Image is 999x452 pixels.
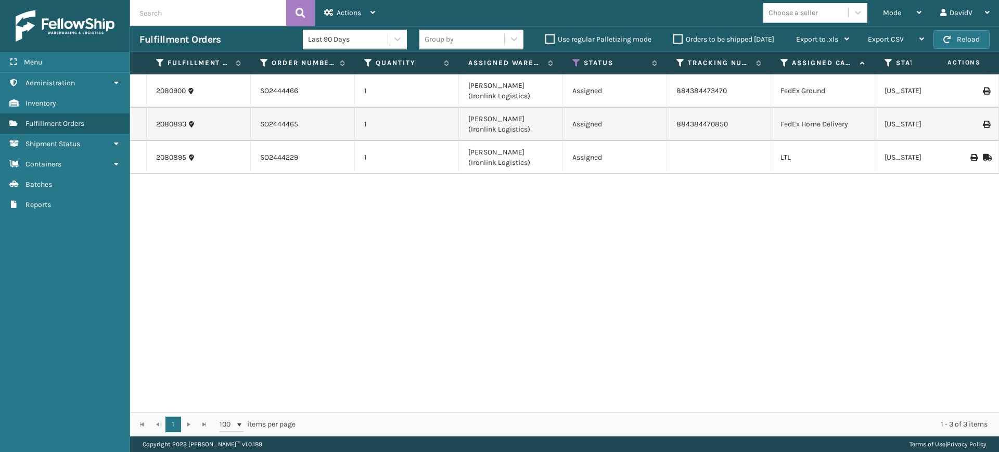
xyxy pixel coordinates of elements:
[676,86,727,95] a: 884384473470
[25,180,52,189] span: Batches
[947,441,987,448] a: Privacy Policy
[796,35,838,44] span: Export to .xls
[983,154,989,161] i: Mark as Shipped
[563,108,667,141] td: Assigned
[910,436,987,452] div: |
[251,74,355,108] td: SO2444466
[156,119,186,130] a: 2080893
[584,58,647,68] label: Status
[251,141,355,174] td: SO2444229
[25,119,84,128] span: Fulfillment Orders
[771,141,875,174] td: LTL
[468,58,543,68] label: Assigned Warehouse
[875,74,979,108] td: [US_STATE]
[983,121,989,128] i: Print Label
[272,58,335,68] label: Order Number
[563,141,667,174] td: Assigned
[983,87,989,95] i: Print Label
[220,417,296,432] span: items per page
[355,74,459,108] td: 1
[16,10,114,42] img: logo
[25,99,56,108] span: Inventory
[868,35,904,44] span: Export CSV
[310,419,988,430] div: 1 - 3 of 3 items
[771,108,875,141] td: FedEx Home Delivery
[25,79,75,87] span: Administration
[769,7,818,18] div: Choose a seller
[563,74,667,108] td: Assigned
[459,141,563,174] td: [PERSON_NAME] (Ironlink Logistics)
[676,120,728,128] a: 884384470850
[24,58,42,67] span: Menu
[910,441,945,448] a: Terms of Use
[688,58,751,68] label: Tracking Number
[337,8,361,17] span: Actions
[425,34,454,45] div: Group by
[459,74,563,108] td: [PERSON_NAME] (Ironlink Logistics)
[875,141,979,174] td: [US_STATE]
[165,417,181,432] a: 1
[25,139,80,148] span: Shipment Status
[771,74,875,108] td: FedEx Ground
[251,108,355,141] td: SO2444465
[933,30,990,49] button: Reload
[883,8,901,17] span: Mode
[156,152,186,163] a: 2080895
[673,35,774,44] label: Orders to be shipped [DATE]
[376,58,439,68] label: Quantity
[168,58,230,68] label: Fulfillment Order Id
[220,419,235,430] span: 100
[308,34,389,45] div: Last 90 Days
[970,154,977,161] i: Print BOL
[459,108,563,141] td: [PERSON_NAME] (Ironlink Logistics)
[156,86,186,96] a: 2080900
[143,436,262,452] p: Copyright 2023 [PERSON_NAME]™ v 1.0.189
[139,33,221,46] h3: Fulfillment Orders
[355,141,459,174] td: 1
[355,108,459,141] td: 1
[25,160,61,169] span: Containers
[792,58,855,68] label: Assigned Carrier Service
[896,58,959,68] label: State
[915,54,987,71] span: Actions
[875,108,979,141] td: [US_STATE]
[25,200,51,209] span: Reports
[545,35,651,44] label: Use regular Palletizing mode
